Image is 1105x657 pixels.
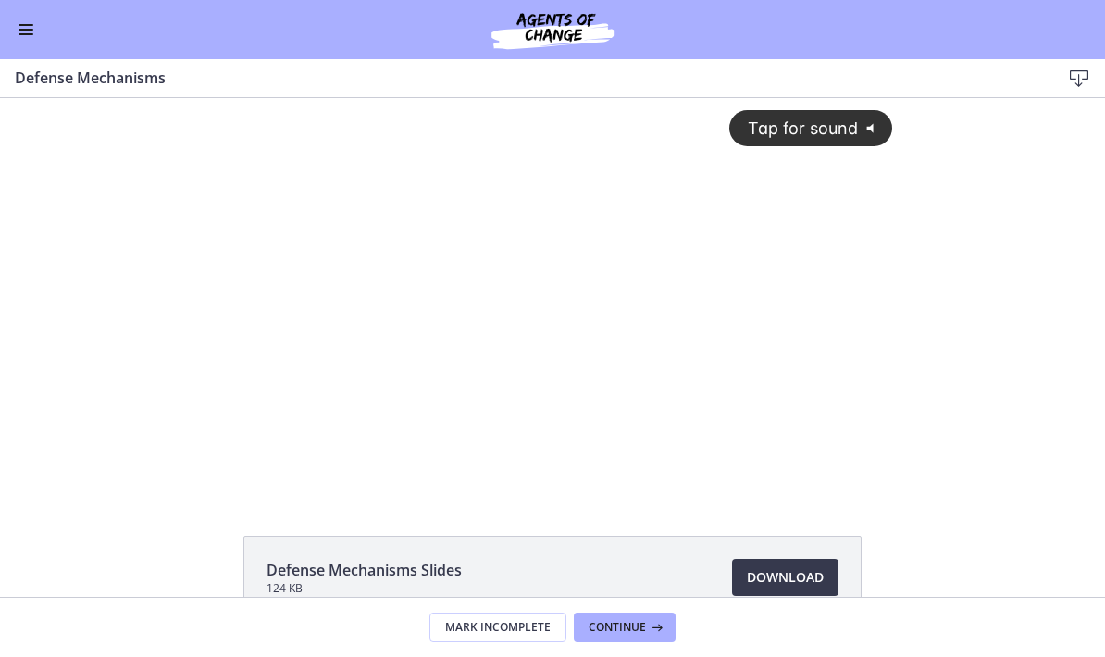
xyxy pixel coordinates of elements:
[589,620,646,635] span: Continue
[429,613,566,642] button: Mark Incomplete
[267,581,462,596] span: 124 KB
[574,613,676,642] button: Continue
[731,20,858,40] span: Tap for sound
[441,7,664,52] img: Agents of Change
[15,67,1031,89] h3: Defense Mechanisms
[747,566,824,589] span: Download
[15,19,37,41] button: Enable menu
[267,559,462,581] span: Defense Mechanisms Slides
[729,12,892,48] button: Tap for sound
[732,559,838,596] a: Download
[445,620,551,635] span: Mark Incomplete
